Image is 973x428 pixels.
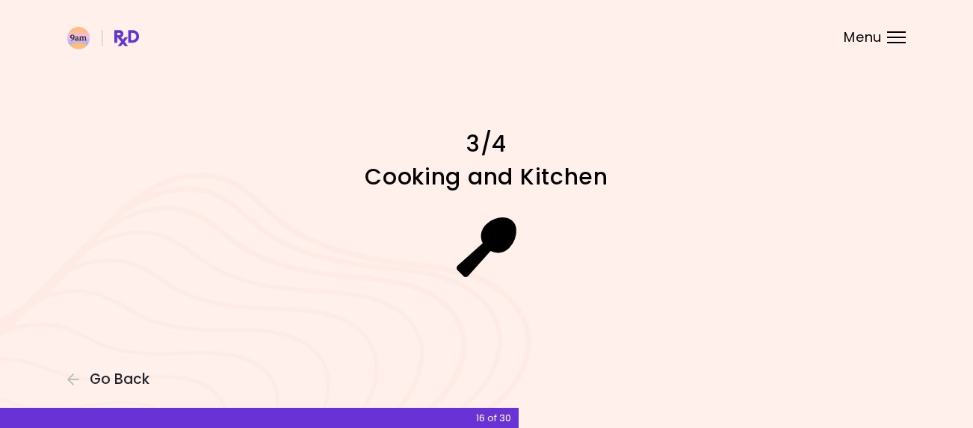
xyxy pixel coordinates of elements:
span: Menu [844,31,882,44]
h1: 3/4 [225,129,748,158]
span: Go Back [90,371,149,388]
h1: Cooking and Kitchen [225,162,748,191]
button: Go Back [67,371,157,388]
img: RxDiet [67,27,139,49]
